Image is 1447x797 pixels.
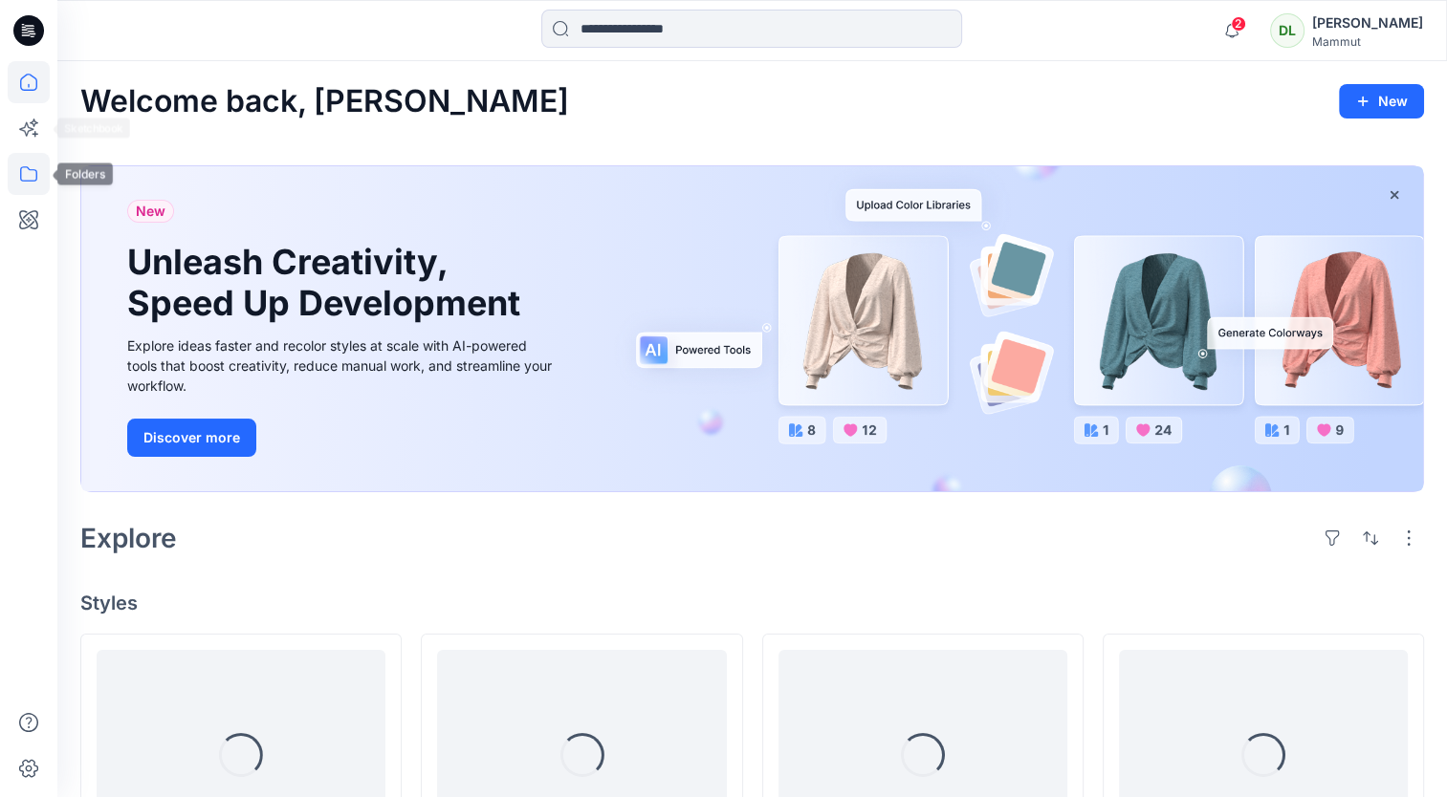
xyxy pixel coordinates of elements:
div: DL [1270,13,1304,48]
button: Discover more [127,419,256,457]
h2: Welcome back, [PERSON_NAME] [80,84,569,119]
span: 2 [1231,16,1246,32]
button: New [1339,84,1424,118]
h1: Unleash Creativity, Speed Up Development [127,242,529,324]
a: Discover more [127,419,558,457]
h2: Explore [80,523,177,553]
span: New [136,200,165,223]
div: [PERSON_NAME] [1312,11,1423,34]
div: Mammut [1312,34,1423,49]
div: Explore ideas faster and recolor styles at scale with AI-powered tools that boost creativity, red... [127,335,558,396]
h4: Styles [80,592,1424,614]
